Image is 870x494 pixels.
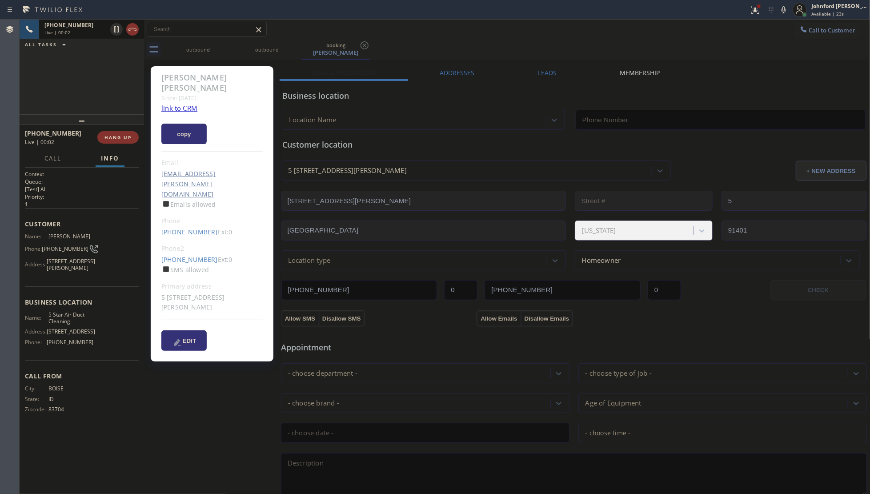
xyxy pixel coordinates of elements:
[281,341,475,353] span: Appointment
[25,185,139,193] p: [Test] All
[25,314,48,321] span: Name:
[288,255,331,265] div: Location type
[44,29,70,36] span: Live | 00:02
[281,280,437,300] input: Phone Number
[311,68,377,77] label: Book Appointment
[161,158,263,168] div: Email
[809,26,856,34] span: Call to Customer
[97,131,139,144] button: HANG UP
[485,280,641,300] input: Phone Number 2
[233,46,301,53] div: outbound
[585,398,641,408] div: Age of Equipment
[161,330,207,351] button: EDIT
[161,281,263,292] div: Primary address
[25,220,139,228] span: Customer
[44,21,93,29] span: [PHONE_NUMBER]
[585,368,652,378] div: - choose type of job -
[161,244,263,254] div: Phone2
[302,42,369,48] div: booking
[440,68,475,77] label: Addresses
[48,385,93,392] span: BOISE
[161,124,207,144] button: copy
[39,150,67,167] button: Call
[722,191,867,211] input: Apt. #
[648,280,681,300] input: Ext. 2
[161,265,209,274] label: SMS allowed
[25,170,139,178] h1: Context
[302,40,369,59] div: Sandy Smith
[281,423,569,443] input: - choose date -
[161,200,216,209] label: Emails allowed
[281,191,566,211] input: Address
[96,150,124,167] button: Info
[25,396,48,402] span: State:
[794,22,862,39] button: Call to Customer
[302,48,369,56] div: [PERSON_NAME]
[576,110,866,130] input: Phone Number
[25,129,81,137] span: [PHONE_NUMBER]
[811,2,867,10] div: Johnford [PERSON_NAME]
[575,191,713,211] input: Street #
[538,68,557,77] label: Leads
[25,372,139,380] span: Call From
[48,406,93,413] span: 83704
[620,68,660,77] label: Membership
[218,228,233,236] span: Ext: 0
[444,280,477,300] input: Ext.
[282,90,866,102] div: Business location
[477,311,521,327] button: Allow Emails
[161,72,263,93] div: [PERSON_NAME] [PERSON_NAME]
[20,39,75,50] button: ALL TASKS
[163,201,169,207] input: Emails allowed
[164,46,232,53] div: outbound
[183,337,196,344] span: EDIT
[25,245,42,252] span: Phone:
[25,193,139,201] h2: Priority:
[25,233,48,240] span: Name:
[48,233,93,240] span: [PERSON_NAME]
[161,169,216,198] a: [EMAIL_ADDRESS][PERSON_NAME][DOMAIN_NAME]
[25,178,139,185] h2: Queue:
[110,23,123,36] button: Hold Customer
[25,138,54,146] span: Live | 00:02
[126,23,139,36] button: Hang up
[585,429,631,437] span: - choose time -
[281,221,566,241] input: City
[161,93,263,103] div: Since: [DATE]
[25,201,139,208] p: 1
[161,104,197,112] a: link to CRM
[48,396,93,402] span: ID
[42,245,88,252] span: [PHONE_NUMBER]
[147,22,266,36] input: Search
[104,134,132,141] span: HANG UP
[288,398,339,408] div: - choose brand -
[25,339,47,345] span: Phone:
[47,258,95,272] span: [STREET_ADDRESS][PERSON_NAME]
[161,255,218,264] a: [PHONE_NUMBER]
[25,261,47,268] span: Address:
[811,11,844,17] span: Available | 23s
[161,216,263,226] div: Phone
[25,298,139,306] span: Business location
[47,328,95,335] span: [STREET_ADDRESS]
[218,255,233,264] span: Ext: 0
[289,115,337,125] div: Location Name
[288,368,357,378] div: - choose department -
[319,311,365,327] button: Disallow SMS
[47,339,93,345] span: [PHONE_NUMBER]
[288,166,407,176] div: 5 [STREET_ADDRESS][PERSON_NAME]
[101,154,119,162] span: Info
[778,4,790,16] button: Mute
[44,154,61,162] span: Call
[521,311,573,327] button: Disallow Emails
[25,41,57,48] span: ALL TASKS
[25,406,48,413] span: Zipcode:
[281,311,319,327] button: Allow SMS
[282,139,866,151] div: Customer location
[722,221,867,241] input: ZIP
[161,293,263,313] div: 5 [STREET_ADDRESS][PERSON_NAME]
[25,385,48,392] span: City:
[25,328,47,335] span: Address:
[582,255,621,265] div: Homeowner
[163,266,169,272] input: SMS allowed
